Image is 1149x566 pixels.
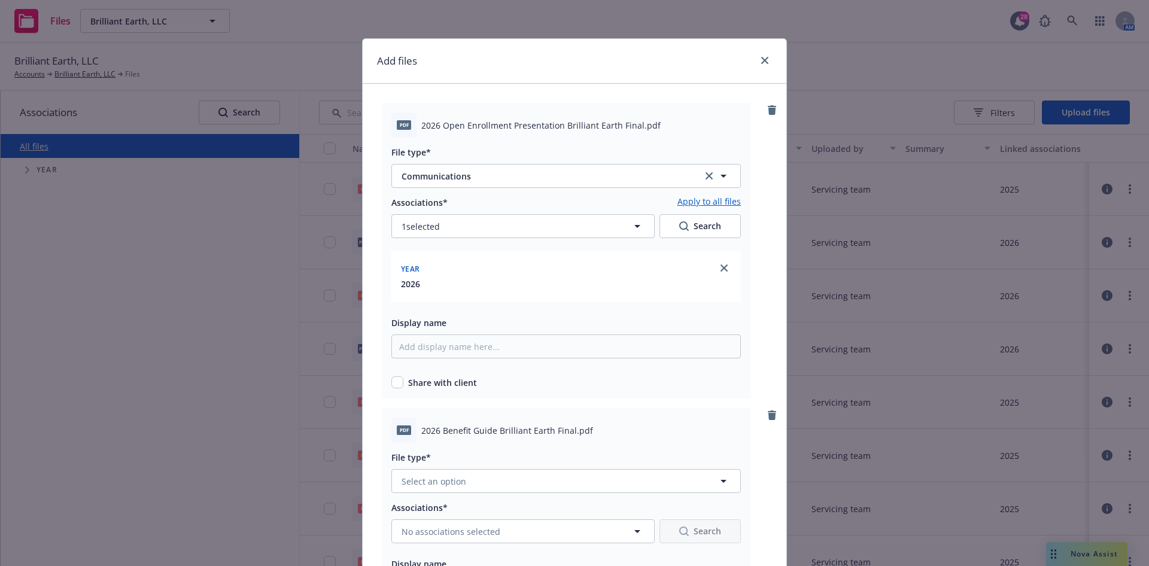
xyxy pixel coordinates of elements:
button: 1selected [391,214,655,238]
svg: Search [679,527,689,536]
svg: Search [679,221,689,231]
span: Select an option [402,475,466,488]
span: Communications [402,170,685,182]
a: close [717,261,731,275]
span: No associations selected [402,525,500,538]
span: File type* [391,147,431,158]
a: Apply to all files [677,195,741,209]
span: 1 selected [402,220,440,233]
button: SearchSearch [659,214,741,238]
span: Year [401,264,420,274]
button: 2026 [401,278,420,290]
span: 2026 Benefit Guide Brilliant Earth Final.pdf [421,424,593,437]
a: close [758,53,772,68]
a: remove [765,408,779,422]
input: Add display name here... [391,334,741,358]
span: pdf [397,120,411,129]
a: remove [765,103,779,117]
div: Search [679,215,721,238]
button: No associations selected [391,519,655,543]
div: Search [679,520,721,543]
span: Associations* [391,502,448,513]
span: Display name [391,317,446,328]
span: pdf [397,425,411,434]
button: SearchSearch [659,519,741,543]
button: Communicationsclear selection [391,164,741,188]
button: Select an option [391,469,741,493]
h1: Add files [377,53,417,69]
span: File type* [391,452,431,463]
span: Associations* [391,197,448,208]
span: Share with client [408,376,477,389]
span: 2026 Open Enrollment Presentation Brilliant Earth Final.pdf [421,119,661,132]
a: clear selection [702,169,716,183]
